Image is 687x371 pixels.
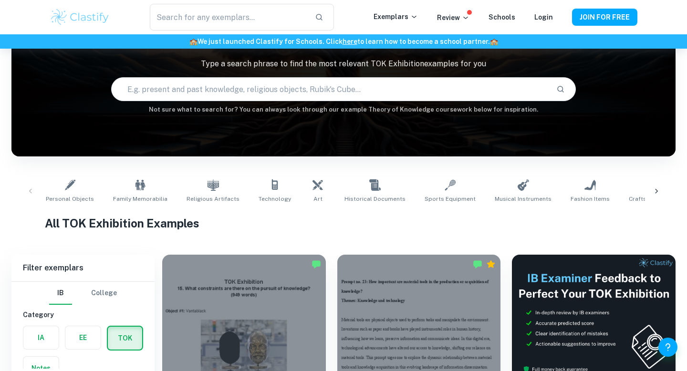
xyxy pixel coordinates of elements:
[344,195,406,203] span: Historical Documents
[572,9,637,26] button: JOIN FOR FREE
[11,255,155,281] h6: Filter exemplars
[489,13,515,21] a: Schools
[189,38,198,45] span: 🏫
[46,195,94,203] span: Personal Objects
[50,8,110,27] img: Clastify logo
[91,282,117,305] button: College
[495,195,552,203] span: Musical Instruments
[425,195,476,203] span: Sports Equipment
[187,195,239,203] span: Religious Artifacts
[534,13,553,21] a: Login
[313,195,323,203] span: Art
[658,338,677,357] button: Help and Feedback
[552,81,569,97] button: Search
[571,195,610,203] span: Fashion Items
[112,76,549,103] input: E.g. present and past knowledge, religious objects, Rubik's Cube...
[437,12,469,23] p: Review
[45,215,643,232] h1: All TOK Exhibition Examples
[108,327,142,350] button: TOK
[11,58,676,70] p: Type a search phrase to find the most relevant TOK Exhibition examples for you
[150,4,307,31] input: Search for any exemplars...
[49,282,117,305] div: Filter type choice
[473,259,482,269] img: Marked
[343,38,357,45] a: here
[2,36,685,47] h6: We just launched Clastify for Schools. Click to learn how to become a school partner.
[629,195,685,203] span: Crafts and Hobbies
[65,326,101,349] button: EE
[374,11,418,22] p: Exemplars
[490,38,498,45] span: 🏫
[49,282,72,305] button: IB
[23,326,59,349] button: IA
[259,195,291,203] span: Technology
[113,195,167,203] span: Family Memorabilia
[23,309,143,320] h6: Category
[312,259,321,269] img: Marked
[486,259,496,269] div: Premium
[11,105,676,114] h6: Not sure what to search for? You can always look through our example Theory of Knowledge coursewo...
